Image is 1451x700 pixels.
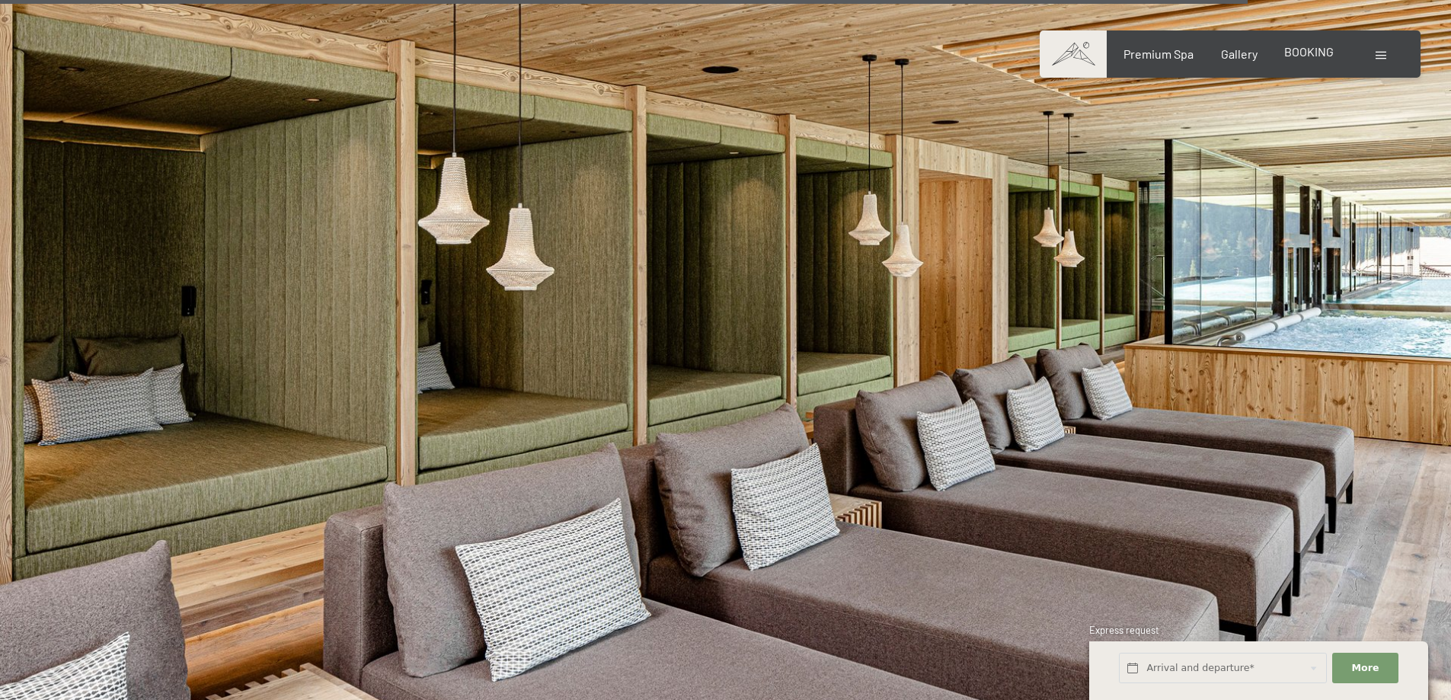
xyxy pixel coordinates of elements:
a: BOOKING [1284,44,1334,59]
button: More [1332,653,1398,684]
a: Gallery [1221,46,1258,61]
span: Express request [1089,624,1159,636]
span: More [1352,661,1379,675]
a: Premium Spa [1123,46,1194,61]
